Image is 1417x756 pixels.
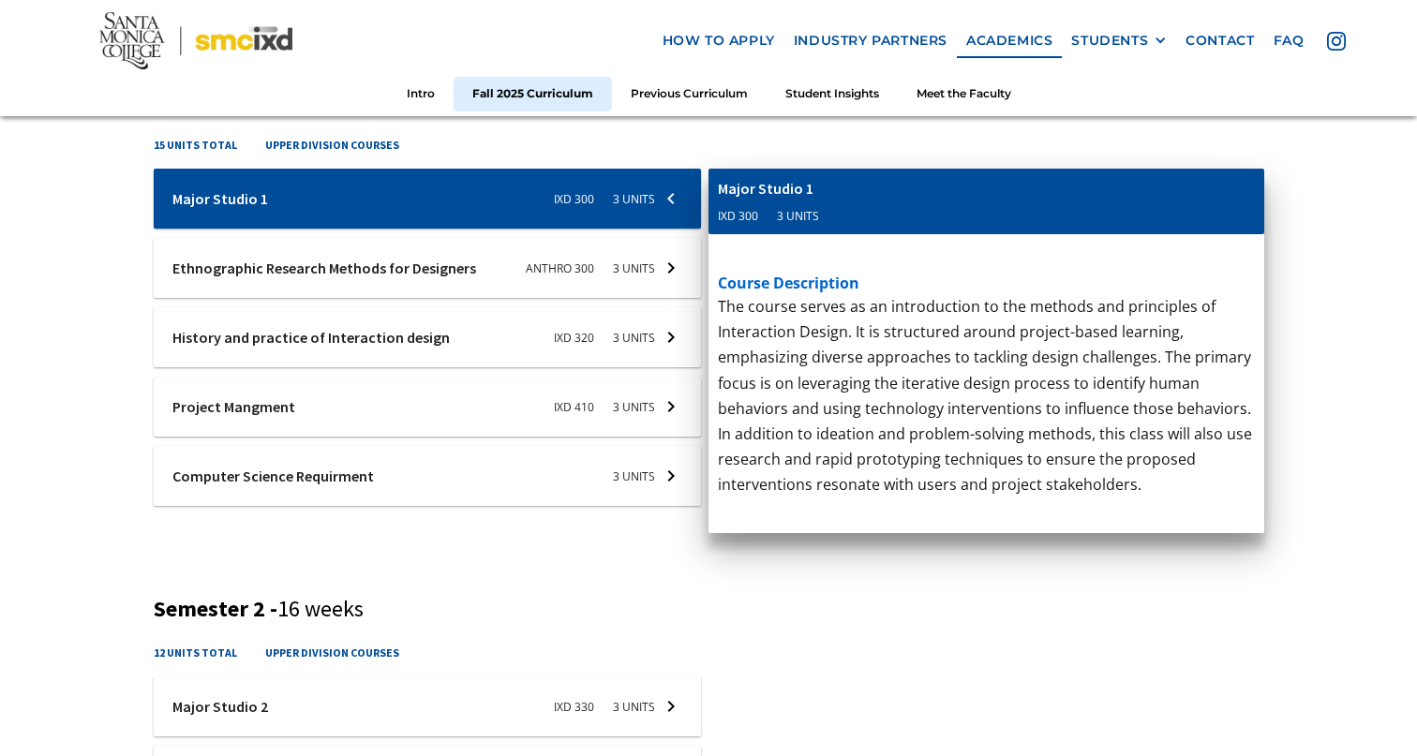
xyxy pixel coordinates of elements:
[1176,23,1263,58] a: contact
[454,77,612,111] a: Fall 2025 Curriculum
[1071,33,1167,49] div: STUDENTS
[784,23,957,58] a: industry partners
[612,77,767,111] a: Previous Curriculum
[99,12,292,68] img: Santa Monica College - SMC IxD logo
[1327,32,1346,51] img: icon - instagram
[154,644,237,661] h4: 12 units total
[767,77,898,111] a: Student Insights
[957,23,1062,58] a: Academics
[277,594,364,623] span: 16 weeks
[653,23,784,58] a: how to apply
[265,644,399,661] h4: upper division courses
[388,77,454,111] a: Intro
[898,77,1030,111] a: Meet the Faculty
[154,596,1264,623] h3: Semester 2 -
[1264,23,1314,58] a: faq
[265,136,399,154] h4: upper division courses
[1071,33,1148,49] div: STUDENTS
[154,136,237,154] h4: 15 units total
